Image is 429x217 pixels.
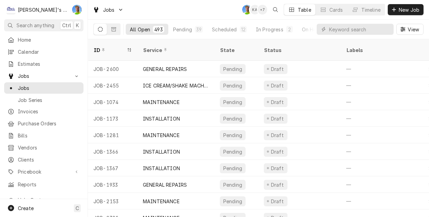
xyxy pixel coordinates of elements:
[270,181,285,188] div: Draft
[341,160,423,176] div: —
[341,176,423,193] div: —
[329,24,390,35] input: Keyword search
[270,65,285,73] div: Draft
[88,61,137,77] div: JOB-2600
[4,46,83,58] a: Calendar
[90,4,126,15] a: Go to Jobs
[18,156,80,163] span: Clients
[88,127,137,143] div: JOB-1281
[270,132,285,139] div: Draft
[4,194,83,206] a: Go to Help Center
[242,5,252,14] div: GA
[16,22,54,29] span: Search anything
[143,65,187,73] div: GENERAL REPAIRS
[72,5,82,14] div: GA
[256,26,283,33] div: In Progress
[4,130,83,141] a: Bills
[88,193,137,209] div: JOB-2153
[88,160,137,176] div: JOB-1367
[88,143,137,160] div: JOB-1366
[329,6,343,13] div: Cards
[270,165,285,172] div: Draft
[270,4,281,15] button: Open search
[4,19,83,31] button: Search anythingCtrlK
[18,96,80,104] span: Job Series
[270,82,285,89] div: Draft
[270,198,285,205] div: Draft
[4,58,83,70] a: Estimates
[88,176,137,193] div: JOB-1933
[4,106,83,117] a: Invoices
[223,115,243,122] div: Pending
[18,196,79,204] span: Help Center
[341,61,423,77] div: —
[4,34,83,45] a: Home
[173,26,192,33] div: Pending
[223,99,243,106] div: Pending
[212,26,237,33] div: Scheduled
[341,94,423,110] div: —
[341,127,423,143] div: —
[223,65,243,73] div: Pending
[250,5,260,14] div: KA
[241,26,246,33] div: 12
[4,94,83,106] a: Job Series
[143,82,209,89] div: ICE CREAM/SHAKE MACHINE REPAIR
[196,26,202,33] div: 39
[93,46,125,54] div: ID
[18,181,80,188] span: Reports
[6,5,16,14] div: C
[143,165,180,172] div: INSTALLATION
[18,72,70,80] span: Jobs
[250,5,260,14] div: Korey Austin's Avatar
[4,154,83,165] a: Clients
[103,6,115,13] span: Jobs
[4,166,83,177] a: Go to Pricebook
[18,108,80,115] span: Invoices
[76,22,79,29] span: K
[397,6,421,13] span: New Job
[388,4,424,15] button: New Job
[18,132,80,139] span: Bills
[341,110,423,127] div: —
[270,148,285,155] div: Draft
[4,118,83,129] a: Purchase Orders
[223,148,243,155] div: Pending
[223,198,243,205] div: Pending
[88,110,137,127] div: JOB-1173
[143,198,180,205] div: MAINTENANCE
[6,5,16,14] div: Clay's Refrigeration's Avatar
[4,142,83,153] a: Vendors
[223,132,243,139] div: Pending
[18,168,70,175] span: Pricebook
[270,115,285,122] div: Draft
[143,99,180,106] div: MAINTENANCE
[406,26,420,33] span: View
[154,26,162,33] div: 493
[396,24,424,35] button: View
[223,181,243,188] div: Pending
[143,148,180,155] div: INSTALLATION
[346,46,418,54] div: Labels
[143,181,187,188] div: GENERAL REPAIRS
[242,5,252,14] div: Greg Austin's Avatar
[143,132,180,139] div: MAINTENANCE
[88,77,137,94] div: JOB-2455
[76,205,79,212] span: C
[18,84,80,92] span: Jobs
[223,82,243,89] div: Pending
[62,22,71,29] span: Ctrl
[18,60,80,68] span: Estimates
[143,115,180,122] div: INSTALLATION
[18,205,34,211] span: Create
[287,26,292,33] div: 2
[223,165,243,172] div: Pending
[18,36,80,43] span: Home
[270,99,285,106] div: Draft
[88,94,137,110] div: JOB-1074
[361,6,381,13] div: Timeline
[4,70,83,82] a: Go to Jobs
[130,26,150,33] div: All Open
[18,6,68,13] div: [PERSON_NAME]'s Refrigeration
[143,46,207,54] div: Service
